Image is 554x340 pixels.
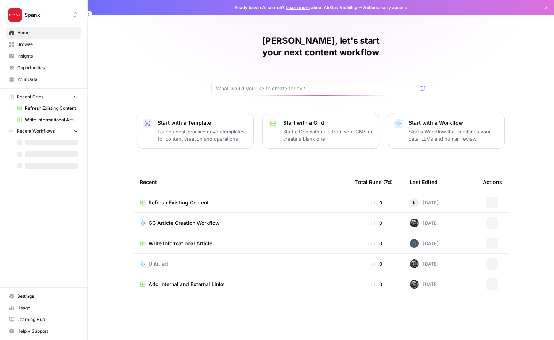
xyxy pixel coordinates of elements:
[17,41,78,48] span: Browse
[6,325,81,337] button: Help + Support
[355,260,398,267] div: 0
[283,128,373,142] p: Start a Grid with data from your CMS or create a blank one
[355,199,398,206] div: 0
[17,94,43,100] span: Recent Grids
[234,4,357,11] span: Ready to win AI search? about AirOps Visibility
[24,11,69,19] span: Spanx
[8,8,22,22] img: Spanx Logo
[25,105,78,112] span: Refresh Existing Content
[6,27,81,39] a: Home
[355,219,398,227] div: 0
[149,281,225,288] span: Add Internal and External Links
[410,280,419,289] img: j9v4psfz38hvvwbq7vip6uz900fa
[140,172,343,192] div: Recent
[17,128,55,134] span: Recent Workflows
[6,290,81,302] a: Settings
[6,302,81,314] a: Usage
[6,314,81,325] a: Learning Hub
[149,260,168,267] span: Untitled
[410,280,439,289] div: [DATE]
[140,240,343,247] a: Write Informational Article
[140,199,343,206] a: Refresh Existing Content
[410,219,439,227] div: [DATE]
[6,74,81,85] a: Your Data
[216,85,417,92] input: What would you like to create today?
[140,260,343,267] a: Untitled
[363,4,407,11] span: Actions early access
[286,5,310,10] a: Learn more
[149,240,212,247] span: Write Informational Article
[409,119,499,126] p: Start with a Workflow
[413,199,416,206] span: k
[388,113,505,149] button: Start with a WorkflowStart a Workflow that combines your data, LLMs and human review
[17,328,78,335] span: Help + Support
[6,62,81,74] a: Opportunities
[17,30,78,36] span: Home
[483,172,502,192] div: Actions
[158,119,247,126] p: Start with a Template
[17,316,78,323] span: Learning Hub
[6,91,81,102] button: Recent Grids
[409,128,499,142] p: Start a Workflow that combines your data, LLMs and human review
[17,76,78,83] span: Your Data
[211,35,430,58] h1: [PERSON_NAME], let's start your next content workflow
[262,113,379,149] button: Start with a GridStart a Grid with data from your CMS or create a blank one
[410,172,438,192] div: Last Edited
[6,50,81,62] a: Insights
[140,219,343,227] a: GG Article Creation Workflow
[14,114,81,126] a: Write Informational Article
[158,128,247,142] p: Launch best-practice driven templates for content creation and operations
[137,113,254,149] button: Start with a TemplateLaunch best-practice driven templates for content creation and operations
[355,281,398,288] div: 0
[283,119,373,126] p: Start with a Grid
[410,259,419,268] img: j9v4psfz38hvvwbq7vip6uz900fa
[410,239,439,248] div: [DATE]
[355,240,398,247] div: 0
[17,53,78,59] span: Insights
[17,293,78,300] span: Settings
[17,65,78,71] span: Opportunities
[410,219,419,227] img: j9v4psfz38hvvwbq7vip6uz900fa
[17,305,78,311] span: Usage
[149,219,220,227] span: GG Article Creation Workflow
[25,117,78,123] span: Write Informational Article
[6,39,81,50] a: Browse
[410,259,439,268] div: [DATE]
[355,172,393,192] div: Total Runs (7d)
[140,281,343,288] a: Add Internal and External Links
[149,199,209,206] span: Refresh Existing Content
[410,239,419,248] img: danp392np4qdkwqrk3dbiggwhtli
[410,198,439,207] div: [DATE]
[6,126,81,137] button: Recent Workflows
[6,6,81,24] button: Workspace: Spanx
[14,102,81,114] a: Refresh Existing Content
